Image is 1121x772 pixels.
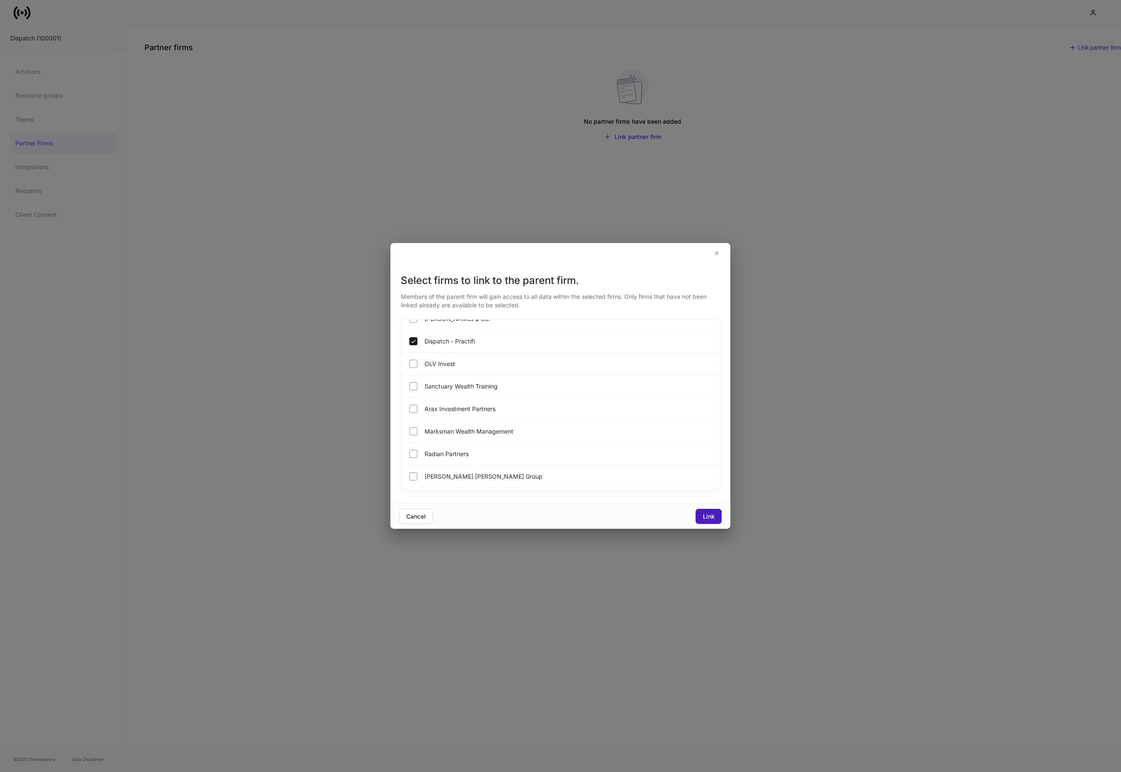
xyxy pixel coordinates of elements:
[703,512,715,521] div: Link
[696,509,722,524] button: Link
[425,405,495,413] span: Arax Investment Partners
[425,472,543,481] span: [PERSON_NAME] [PERSON_NAME] Group
[425,450,469,458] span: Radian Partners
[425,427,513,436] span: Marksman Wealth Management
[406,512,426,521] div: Cancel
[399,509,433,524] button: Cancel
[401,274,720,287] div: Select firms to link to the parent firm.
[425,382,498,391] span: Sanctuary Wealth Training
[425,360,455,368] span: OLV Invest
[401,287,720,309] div: Members of the parent firm will gain access to all data within the selected firms. Only firms tha...
[425,337,475,346] span: Dispatch - Practifi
